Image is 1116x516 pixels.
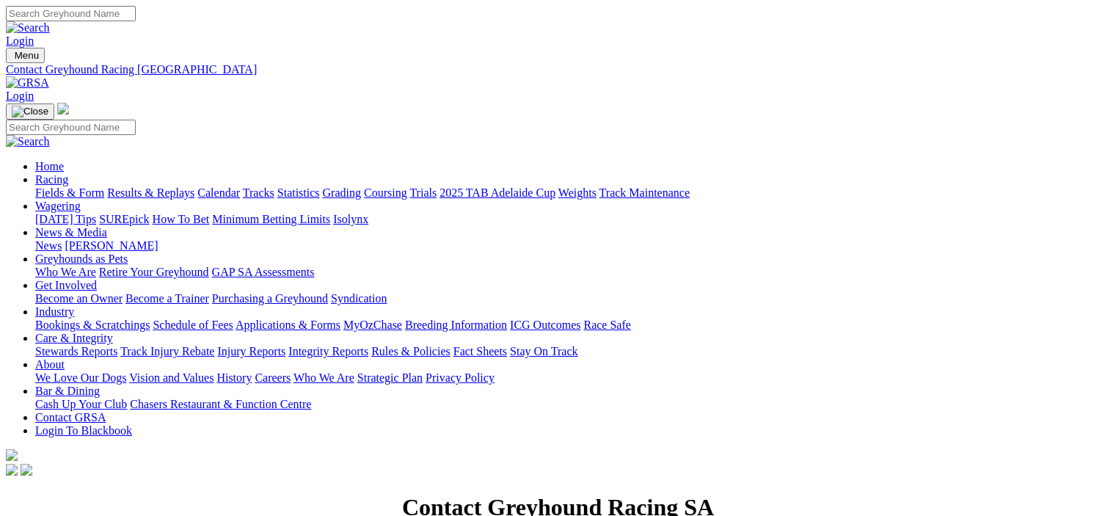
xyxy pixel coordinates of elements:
a: Breeding Information [405,319,507,331]
a: Results & Replays [107,186,194,199]
div: Racing [35,186,1110,200]
img: facebook.svg [6,464,18,476]
a: Isolynx [333,213,368,225]
div: Care & Integrity [35,345,1110,358]
a: Careers [255,371,291,384]
a: Tracks [243,186,274,199]
a: SUREpick [99,213,149,225]
a: About [35,358,65,371]
a: Stay On Track [510,345,577,357]
a: Become a Trainer [125,292,209,305]
div: News & Media [35,239,1110,252]
a: Statistics [277,186,320,199]
button: Toggle navigation [6,48,45,63]
a: Industry [35,305,74,318]
a: Fact Sheets [453,345,507,357]
div: Greyhounds as Pets [35,266,1110,279]
a: Who We Are [35,266,96,278]
img: Close [12,106,48,117]
a: Contact GRSA [35,411,106,424]
a: We Love Our Dogs [35,371,126,384]
a: ICG Outcomes [510,319,580,331]
a: Fields & Form [35,186,104,199]
a: Grading [323,186,361,199]
a: MyOzChase [343,319,402,331]
img: GRSA [6,76,49,90]
a: Track Maintenance [599,186,690,199]
a: Race Safe [583,319,630,331]
a: Contact Greyhound Racing [GEOGRAPHIC_DATA] [6,63,1110,76]
a: Get Involved [35,279,97,291]
div: Bar & Dining [35,398,1110,411]
a: Racing [35,173,68,186]
a: News [35,239,62,252]
a: Become an Owner [35,292,123,305]
img: logo-grsa-white.png [6,449,18,461]
a: Login To Blackbook [35,424,132,437]
a: Greyhounds as Pets [35,252,128,265]
a: Bar & Dining [35,385,100,397]
a: Track Injury Rebate [120,345,214,357]
a: Minimum Betting Limits [212,213,330,225]
a: Injury Reports [217,345,285,357]
input: Search [6,120,136,135]
div: Get Involved [35,292,1110,305]
a: Syndication [331,292,387,305]
a: History [216,371,252,384]
div: Wagering [35,213,1110,226]
img: logo-grsa-white.png [57,103,69,115]
a: Vision and Values [129,371,214,384]
a: Applications & Forms [236,319,340,331]
a: Rules & Policies [371,345,451,357]
a: Login [6,90,34,102]
a: Weights [558,186,597,199]
a: Purchasing a Greyhound [212,292,328,305]
a: Bookings & Scratchings [35,319,150,331]
a: GAP SA Assessments [212,266,315,278]
a: News & Media [35,226,107,239]
a: Care & Integrity [35,332,113,344]
img: Search [6,21,50,34]
a: Home [35,160,64,172]
a: Calendar [197,186,240,199]
a: Integrity Reports [288,345,368,357]
a: [PERSON_NAME] [65,239,158,252]
img: twitter.svg [21,464,32,476]
a: Schedule of Fees [153,319,233,331]
div: Industry [35,319,1110,332]
a: Stewards Reports [35,345,117,357]
a: Who We Are [293,371,354,384]
a: Trials [409,186,437,199]
span: Menu [15,50,39,61]
a: Wagering [35,200,81,212]
a: Cash Up Your Club [35,398,127,410]
a: Retire Your Greyhound [99,266,209,278]
a: Coursing [364,186,407,199]
img: Search [6,135,50,148]
a: Privacy Policy [426,371,495,384]
button: Toggle navigation [6,103,54,120]
a: Login [6,34,34,47]
a: [DATE] Tips [35,213,96,225]
a: Chasers Restaurant & Function Centre [130,398,311,410]
div: About [35,371,1110,385]
a: Strategic Plan [357,371,423,384]
input: Search [6,6,136,21]
a: 2025 TAB Adelaide Cup [440,186,555,199]
a: How To Bet [153,213,210,225]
